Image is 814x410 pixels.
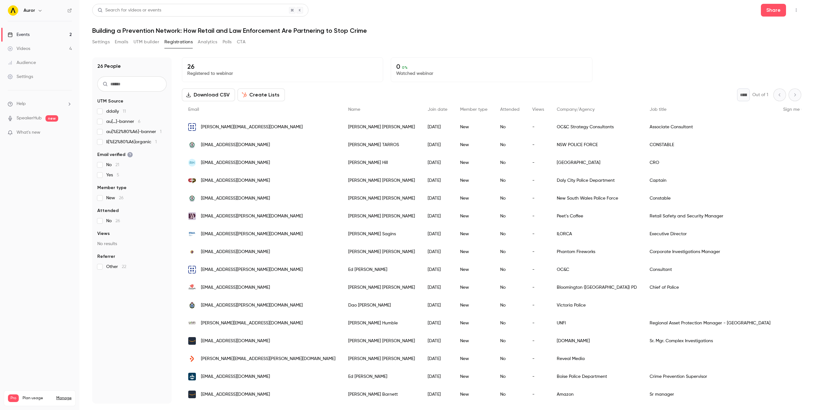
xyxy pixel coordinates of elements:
div: New [454,314,494,332]
div: UNFI [550,314,643,332]
div: OC&C [550,261,643,279]
span: Member type [97,185,127,191]
span: Yes [106,172,119,178]
button: Settings [92,37,110,47]
img: police.vic.gov.au [188,301,196,309]
div: No [494,154,526,172]
div: [DATE] [421,118,454,136]
button: Share [761,4,786,17]
span: [EMAIL_ADDRESS][DOMAIN_NAME] [201,391,270,398]
div: No [494,368,526,385]
div: [PERSON_NAME] Barnett [342,385,421,403]
div: Sr manager [643,385,777,403]
img: irma.org [188,230,196,238]
img: cityblm.org [188,284,196,291]
div: Search for videos or events [98,7,161,14]
p: Out of 1 [752,92,768,98]
span: [PERSON_NAME][EMAIL_ADDRESS][DOMAIN_NAME] [201,320,303,327]
div: [PERSON_NAME] [PERSON_NAME] [342,118,421,136]
div: [DATE] [421,314,454,332]
button: Download CSV [182,88,235,101]
div: - [526,368,550,385]
div: New [454,189,494,207]
div: [DATE] [421,332,454,350]
div: [PERSON_NAME] [PERSON_NAME] [342,189,421,207]
div: OC&C Strategy Consultants [550,118,643,136]
div: Events [8,32,30,38]
div: Corporate Investigations Manager [643,243,777,261]
span: au[…]-banner [106,118,141,125]
div: - [526,243,550,261]
div: - [526,136,550,154]
div: Ed [PERSON_NAME] [342,261,421,279]
div: [DATE] [421,385,454,403]
div: Reveal Media [550,350,643,368]
span: Referrer [97,253,115,260]
div: - [526,172,550,189]
div: [PERSON_NAME] Humble [342,314,421,332]
div: - [526,314,550,332]
div: [PERSON_NAME] [PERSON_NAME] [342,332,421,350]
section: facet-groups [97,98,167,270]
div: New [454,172,494,189]
div: - [526,350,550,368]
div: New South Wales Police Force [550,189,643,207]
img: police.nsw.gov.au [188,194,196,202]
img: fireworks.com [188,248,196,256]
span: 26 [115,219,120,223]
div: [PERSON_NAME] [PERSON_NAME] [342,207,421,225]
img: unfi.com [188,319,196,327]
span: UTM Source [97,98,123,104]
div: CRO [643,154,777,172]
span: Member type [460,107,487,112]
div: Ed [PERSON_NAME] [342,368,421,385]
img: occstrategy.com [188,266,196,273]
div: New [454,385,494,403]
div: Associate Consultant [643,118,777,136]
span: au[%E2%80%A6]-banner [106,129,162,135]
span: [EMAIL_ADDRESS][DOMAIN_NAME] [201,177,270,184]
div: [DATE] [421,279,454,296]
div: - [526,296,550,314]
button: Create Lists [238,88,285,101]
p: 0 [396,63,587,70]
div: ILORCA [550,225,643,243]
div: New [454,118,494,136]
p: No results [97,241,167,247]
li: help-dropdown-opener [8,101,72,107]
h1: Building a Prevention Network: How Retail and Law Enforcement Are Partnering to Stop Crime [92,27,801,34]
div: [DATE] [421,136,454,154]
div: No [494,243,526,261]
div: [DATE] [421,368,454,385]
div: - [526,118,550,136]
div: Videos [8,46,30,52]
div: No [494,118,526,136]
div: Boise Police Department [550,368,643,385]
img: amazon.com [188,337,196,345]
div: No [494,207,526,225]
div: New [454,225,494,243]
span: No [106,162,119,168]
span: 1 [155,140,157,144]
span: 11 [123,109,126,114]
span: [EMAIL_ADDRESS][PERSON_NAME][DOMAIN_NAME] [201,213,303,220]
button: Polls [223,37,232,47]
button: Registrations [164,37,193,47]
div: [PERSON_NAME] [PERSON_NAME] [342,172,421,189]
span: No [106,218,120,224]
span: ddaily [106,108,126,115]
p: Watched webinar [396,70,587,77]
div: Phantom Fireworks [550,243,643,261]
span: Name [348,107,360,112]
span: 0 % [402,65,408,70]
a: Manage [56,396,72,401]
div: - [526,225,550,243]
span: li[%E2%80%A6]organic [106,139,157,145]
span: [EMAIL_ADDRESS][DOMAIN_NAME] [201,284,270,291]
div: [GEOGRAPHIC_DATA] [550,154,643,172]
div: [DATE] [421,350,454,368]
span: [EMAIL_ADDRESS][PERSON_NAME][DOMAIN_NAME] [201,302,303,309]
div: [PERSON_NAME] Sagins [342,225,421,243]
div: [DATE] [421,261,454,279]
div: Chief of Police [643,279,777,296]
